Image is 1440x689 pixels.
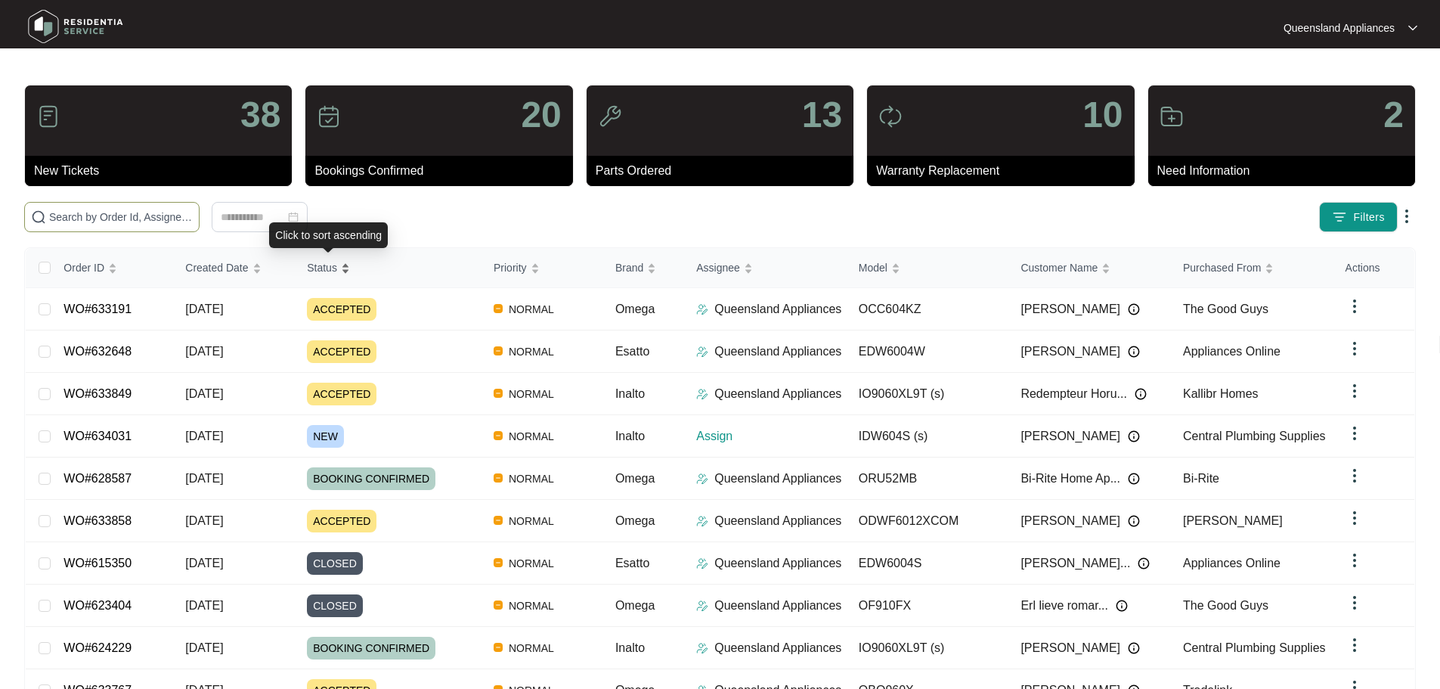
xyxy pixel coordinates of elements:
span: [DATE] [185,472,223,485]
p: 20 [521,97,561,133]
span: The Good Guys [1183,303,1268,315]
th: Customer Name [1008,248,1171,288]
p: Warranty Replacement [876,162,1134,180]
img: search-icon [31,209,46,225]
img: dropdown arrow [1346,636,1364,654]
th: Model [847,248,1009,288]
img: Assigner Icon [696,388,708,400]
span: ACCEPTED [307,340,376,363]
p: Queensland Appliances [714,512,841,530]
span: Brand [615,259,643,276]
p: Bookings Confirmed [314,162,572,180]
img: dropdown arrow [1346,467,1364,485]
span: [DATE] [185,303,223,315]
img: icon [36,104,60,129]
span: [PERSON_NAME] [1020,343,1120,361]
span: Appliances Online [1183,345,1281,358]
img: icon [598,104,622,129]
img: Info icon [1128,303,1140,315]
span: The Good Guys [1183,599,1268,612]
img: Assigner Icon [696,600,708,612]
span: [DATE] [185,641,223,654]
th: Brand [603,248,684,288]
span: Customer Name [1020,259,1098,276]
span: [PERSON_NAME] [1020,512,1120,530]
img: Vercel Logo [494,516,503,525]
a: WO#632648 [63,345,132,358]
span: CLOSED [307,594,363,617]
td: ORU52MB [847,458,1009,500]
a: WO#623404 [63,599,132,612]
img: Vercel Logo [494,558,503,567]
p: 13 [802,97,842,133]
img: Vercel Logo [494,601,503,610]
span: Omega [615,472,655,485]
th: Purchased From [1171,248,1333,288]
a: WO#634031 [63,430,132,442]
img: icon [878,104,903,129]
p: Queensland Appliances [714,385,841,403]
p: Parts Ordered [596,162,853,180]
span: Priority [494,259,527,276]
img: dropdown arrow [1346,594,1364,612]
p: Queensland Appliances [714,343,841,361]
img: Assigner Icon [696,642,708,654]
span: NORMAL [503,385,560,403]
img: Vercel Logo [494,643,503,652]
span: Bi-Rite Home Ap... [1020,470,1120,488]
span: Order ID [63,259,104,276]
th: Created Date [173,248,295,288]
span: NORMAL [503,554,560,573]
span: [DATE] [185,387,223,400]
span: Filters [1353,209,1385,225]
span: Esatto [615,345,649,358]
img: Assigner Icon [696,473,708,485]
td: IO9060XL9T (s) [847,627,1009,669]
span: [PERSON_NAME] [1183,514,1283,527]
p: New Tickets [34,162,292,180]
span: Status [307,259,337,276]
img: Vercel Logo [494,304,503,313]
img: Assigner Icon [696,515,708,527]
span: Esatto [615,557,649,570]
span: NORMAL [503,639,560,657]
span: Redempteur Horu... [1020,385,1127,403]
span: Erl lieve romar... [1020,597,1108,615]
td: EDW6004S [847,542,1009,585]
span: ACCEPTED [307,510,376,532]
span: BOOKING CONFIRMED [307,467,435,490]
img: residentia service logo [23,4,129,49]
img: dropdown arrow [1346,340,1364,358]
img: Assigner Icon [696,557,708,570]
span: NORMAL [503,470,560,488]
img: Vercel Logo [494,346,503,355]
p: Queensland Appliances [714,300,841,318]
div: Click to sort ascending [269,222,388,248]
span: BOOKING CONFIRMED [307,637,435,660]
span: [DATE] [185,557,223,570]
p: Need Information [1157,162,1415,180]
span: CLOSED [307,552,363,575]
img: Info icon [1128,515,1140,527]
button: filter iconFilters [1319,202,1398,232]
img: Info icon [1128,642,1140,654]
img: Assigner Icon [696,303,708,315]
span: Central Plumbing Supplies [1183,641,1326,654]
img: dropdown arrow [1408,24,1417,32]
img: Info icon [1135,388,1147,400]
span: [PERSON_NAME] [1020,300,1120,318]
p: Queensland Appliances [714,597,841,615]
span: [DATE] [185,430,223,442]
img: filter icon [1332,209,1347,225]
img: Info icon [1116,600,1128,612]
input: Search by Order Id, Assignee Name, Customer Name, Brand and Model [49,209,193,225]
span: Assignee [696,259,740,276]
img: dropdown arrow [1346,297,1364,315]
span: NORMAL [503,597,560,615]
span: Omega [615,599,655,612]
img: icon [1160,104,1184,129]
td: IDW604S (s) [847,415,1009,458]
p: Queensland Appliances [714,639,841,657]
img: Info icon [1128,473,1140,485]
span: Inalto [615,641,645,654]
